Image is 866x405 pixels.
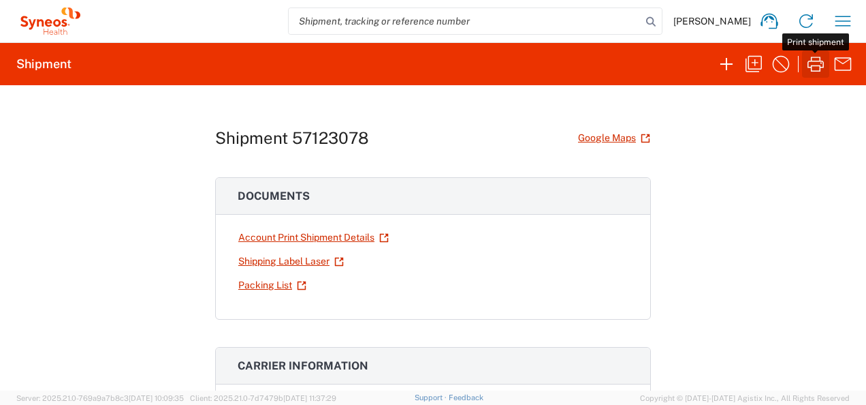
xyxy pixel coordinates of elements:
[283,394,336,402] span: [DATE] 11:37:29
[577,126,651,150] a: Google Maps
[16,56,71,72] h2: Shipment
[238,190,310,202] span: Documents
[449,393,483,402] a: Feedback
[640,392,850,404] span: Copyright © [DATE]-[DATE] Agistix Inc., All Rights Reserved
[415,393,449,402] a: Support
[673,15,751,27] span: [PERSON_NAME]
[238,359,368,372] span: Carrier information
[238,226,389,250] a: Account Print Shipment Details
[16,394,184,402] span: Server: 2025.21.0-769a9a7b8c3
[129,394,184,402] span: [DATE] 10:09:35
[238,273,307,297] a: Packing List
[289,8,641,34] input: Shipment, tracking or reference number
[215,128,369,148] h1: Shipment 57123078
[190,394,336,402] span: Client: 2025.21.0-7d7479b
[238,250,344,273] a: Shipping Label Laser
